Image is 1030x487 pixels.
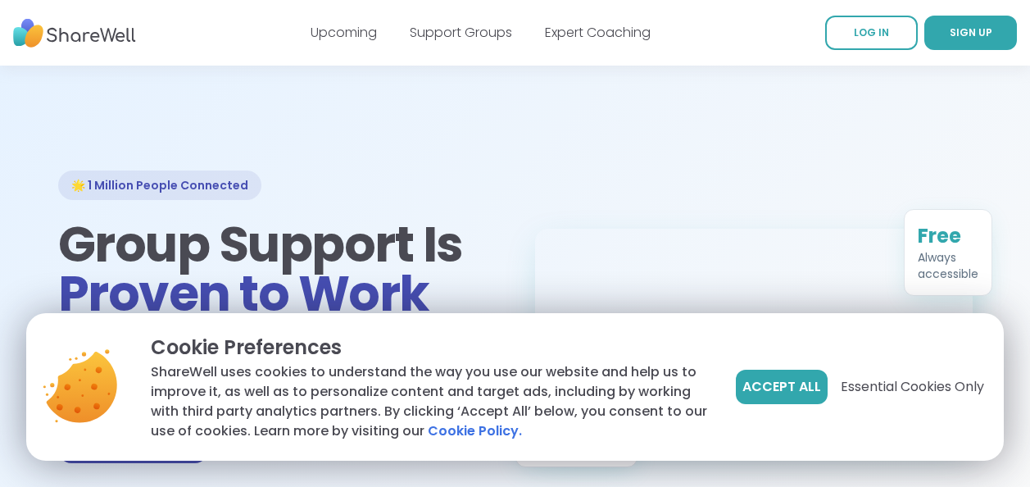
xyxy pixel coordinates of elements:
div: Always accessible [918,249,978,282]
a: LOG IN [825,16,918,50]
a: Expert Coaching [545,23,651,42]
a: Upcoming [311,23,377,42]
span: Essential Cookies Only [841,377,984,397]
img: ShareWell Nav Logo [13,11,136,56]
h1: Group Support Is [58,220,496,318]
span: SIGN UP [950,25,992,39]
a: Cookie Policy. [428,421,522,441]
div: Free [918,223,978,249]
div: 🌟 1 Million People Connected [58,171,261,200]
span: LOG IN [854,25,889,39]
span: Accept All [742,377,821,397]
p: ShareWell uses cookies to understand the way you use our website and help us to improve it, as we... [151,362,710,441]
button: Accept All [736,370,828,404]
span: Proven to Work [58,259,429,328]
p: Cookie Preferences [151,333,710,362]
a: Support Groups [410,23,512,42]
a: SIGN UP [924,16,1017,50]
